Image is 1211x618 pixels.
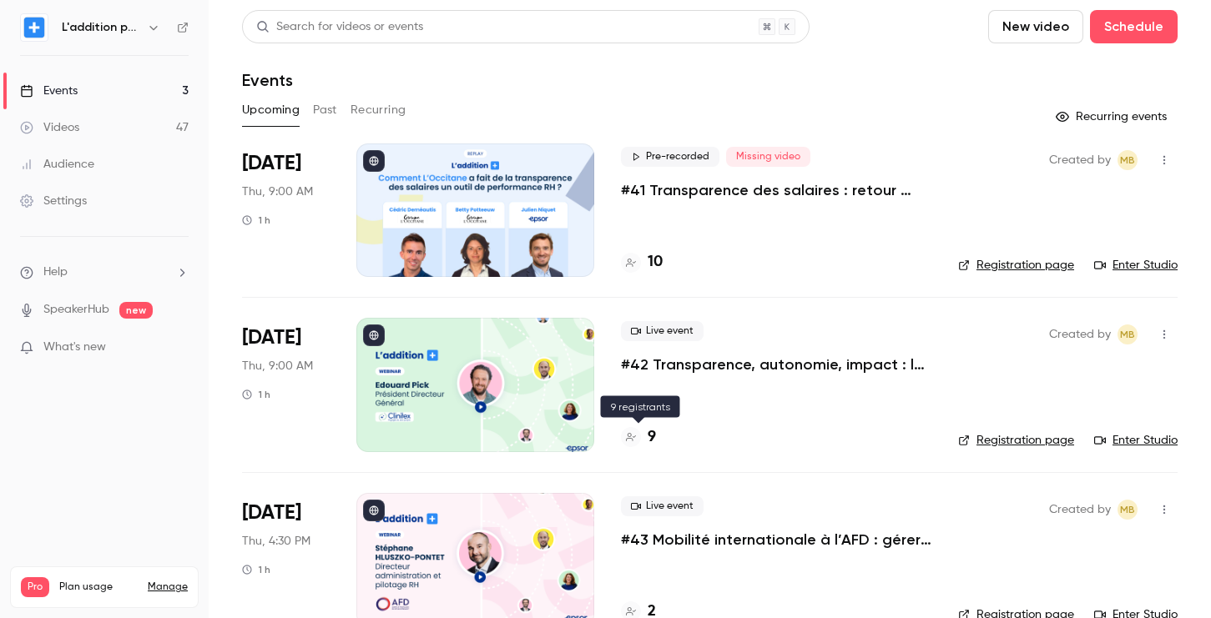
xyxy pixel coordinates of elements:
iframe: Noticeable Trigger [169,340,189,355]
a: Enter Studio [1094,257,1178,274]
div: 1 h [242,388,270,401]
div: 1 h [242,563,270,576]
span: Pre-recorded [621,147,719,167]
h6: L'addition par Epsor [62,19,140,36]
button: Schedule [1090,10,1178,43]
span: MB [1120,150,1135,170]
span: Mylène BELLANGER [1118,500,1138,520]
div: Videos [20,119,79,136]
span: Live event [621,496,704,516]
button: Past [313,97,337,123]
a: 10 [621,251,663,274]
a: 9 [621,426,656,449]
span: Missing video [726,147,810,167]
a: Registration page [958,257,1074,274]
img: L'addition par Epsor [21,14,48,41]
span: Mylène BELLANGER [1118,324,1138,344]
span: Thu, 9:00 AM [242,358,313,374]
span: new [119,302,153,319]
span: Pro [21,577,49,597]
span: [DATE] [242,324,301,351]
a: SpeakerHub [43,301,109,319]
button: Upcoming [242,97,300,123]
li: help-dropdown-opener [20,264,189,281]
span: Mylène BELLANGER [1118,150,1138,170]
span: Thu, 9:00 AM [242,183,313,200]
div: Oct 16 Thu, 9:00 AM (Europe/Paris) [242,143,330,277]
div: 1 h [242,214,270,227]
div: Nov 6 Thu, 9:00 AM (Europe/Paris) [242,318,330,451]
a: Manage [148,580,188,594]
button: Recurring [351,97,406,123]
span: Plan usage [59,580,138,594]
div: Settings [20,193,87,209]
span: What's new [43,339,106,356]
span: Live event [621,321,704,341]
a: #43 Mobilité internationale à l’AFD : gérer les talents au-delà des frontières [621,530,931,550]
div: Search for videos or events [256,18,423,36]
span: Created by [1049,500,1111,520]
div: Events [20,83,78,99]
span: Created by [1049,324,1111,344]
span: MB [1120,324,1135,344]
button: Recurring events [1048,103,1178,130]
span: Help [43,264,68,281]
button: New video [988,10,1083,43]
a: #42 Transparence, autonomie, impact : la recette Clinitex [621,354,931,374]
h4: 9 [648,426,656,449]
span: [DATE] [242,500,301,526]
span: [DATE] [242,150,301,177]
span: MB [1120,500,1135,520]
h1: Events [242,70,293,90]
div: Audience [20,156,94,173]
a: Registration page [958,432,1074,449]
h4: 10 [648,251,663,274]
span: Created by [1049,150,1111,170]
a: Enter Studio [1094,432,1178,449]
a: #41 Transparence des salaires : retour d'expérience de L'Occitane [621,180,931,200]
span: Thu, 4:30 PM [242,533,310,550]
